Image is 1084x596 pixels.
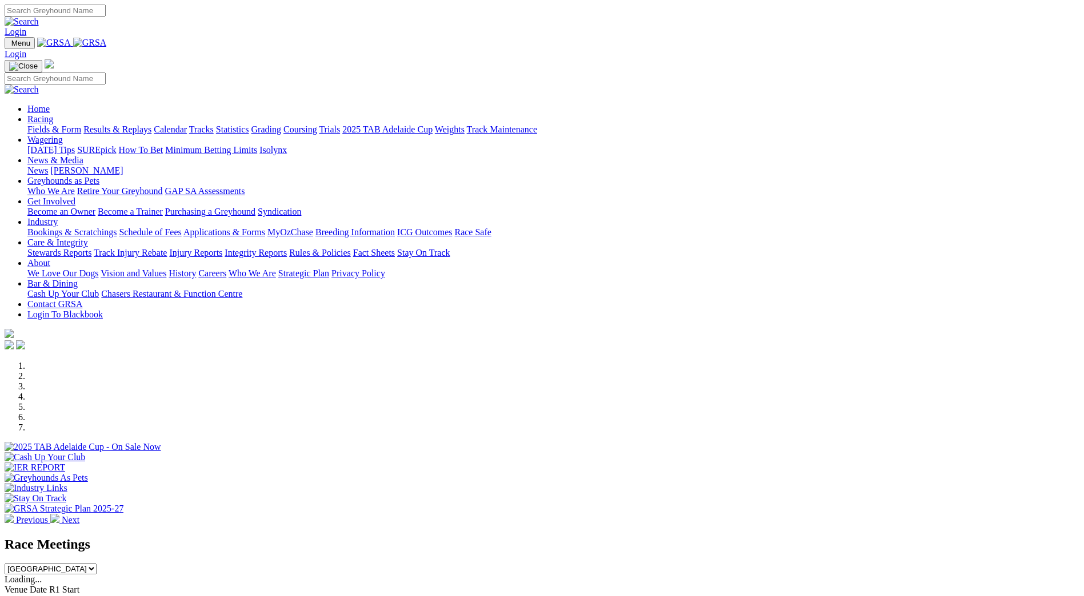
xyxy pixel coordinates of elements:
a: Results & Replays [83,124,151,134]
a: Vision and Values [101,268,166,278]
a: Isolynx [259,145,287,155]
a: Stay On Track [397,248,450,257]
a: Chasers Restaurant & Function Centre [101,289,242,299]
img: twitter.svg [16,340,25,349]
span: R1 Start [49,585,79,594]
img: Close [9,62,38,71]
div: News & Media [27,166,1079,176]
span: Venue [5,585,27,594]
a: Tracks [189,124,214,134]
a: Login [5,49,26,59]
span: Menu [11,39,30,47]
img: IER REPORT [5,462,65,473]
a: Become a Trainer [98,207,163,216]
a: News [27,166,48,175]
a: Purchasing a Greyhound [165,207,255,216]
div: Industry [27,227,1079,237]
img: Search [5,84,39,95]
a: Privacy Policy [331,268,385,278]
a: Cash Up Your Club [27,289,99,299]
div: Greyhounds as Pets [27,186,1079,196]
img: chevron-right-pager-white.svg [50,514,59,523]
button: Toggle navigation [5,60,42,73]
div: About [27,268,1079,279]
a: ICG Outcomes [397,227,452,237]
a: Weights [435,124,465,134]
a: GAP SA Assessments [165,186,245,196]
a: [DATE] Tips [27,145,75,155]
a: Who We Are [229,268,276,278]
a: Bookings & Scratchings [27,227,117,237]
a: Next [50,515,79,525]
a: Fact Sheets [353,248,395,257]
img: Industry Links [5,483,67,493]
div: Get Involved [27,207,1079,217]
img: logo-grsa-white.png [5,329,14,338]
a: MyOzChase [267,227,313,237]
img: Search [5,17,39,27]
a: Track Maintenance [467,124,537,134]
img: GRSA Strategic Plan 2025-27 [5,504,123,514]
a: Integrity Reports [225,248,287,257]
a: Track Injury Rebate [94,248,167,257]
a: Breeding Information [315,227,395,237]
a: Bar & Dining [27,279,78,288]
a: Contact GRSA [27,299,82,309]
a: Who We Are [27,186,75,196]
input: Search [5,73,106,84]
a: Fields & Form [27,124,81,134]
img: facebook.svg [5,340,14,349]
a: Racing [27,114,53,124]
a: Rules & Policies [289,248,351,257]
a: About [27,258,50,268]
a: How To Bet [119,145,163,155]
a: Grading [251,124,281,134]
a: Statistics [216,124,249,134]
img: chevron-left-pager-white.svg [5,514,14,523]
img: Stay On Track [5,493,66,504]
img: Cash Up Your Club [5,452,85,462]
span: Previous [16,515,48,525]
a: Calendar [154,124,187,134]
a: Retire Your Greyhound [77,186,163,196]
a: SUREpick [77,145,116,155]
div: Bar & Dining [27,289,1079,299]
a: Become an Owner [27,207,95,216]
a: Previous [5,515,50,525]
a: Industry [27,217,58,227]
a: We Love Our Dogs [27,268,98,278]
div: Care & Integrity [27,248,1079,258]
a: Login [5,27,26,37]
a: Greyhounds as Pets [27,176,99,186]
span: Loading... [5,574,42,584]
span: Next [62,515,79,525]
img: Greyhounds As Pets [5,473,88,483]
img: logo-grsa-white.png [45,59,54,69]
img: 2025 TAB Adelaide Cup - On Sale Now [5,442,161,452]
button: Toggle navigation [5,37,35,49]
a: History [169,268,196,278]
a: Applications & Forms [183,227,265,237]
a: 2025 TAB Adelaide Cup [342,124,433,134]
a: Get Involved [27,196,75,206]
a: Schedule of Fees [119,227,181,237]
a: Strategic Plan [278,268,329,278]
a: Injury Reports [169,248,222,257]
h2: Race Meetings [5,537,1079,552]
div: Wagering [27,145,1079,155]
a: Trials [319,124,340,134]
a: Careers [198,268,226,278]
a: News & Media [27,155,83,165]
a: Home [27,104,50,114]
img: GRSA [73,38,107,48]
div: Racing [27,124,1079,135]
img: GRSA [37,38,71,48]
a: Care & Integrity [27,237,88,247]
a: Stewards Reports [27,248,91,257]
a: Coursing [283,124,317,134]
a: Wagering [27,135,63,144]
input: Search [5,5,106,17]
a: Login To Blackbook [27,309,103,319]
a: [PERSON_NAME] [50,166,123,175]
a: Race Safe [454,227,491,237]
